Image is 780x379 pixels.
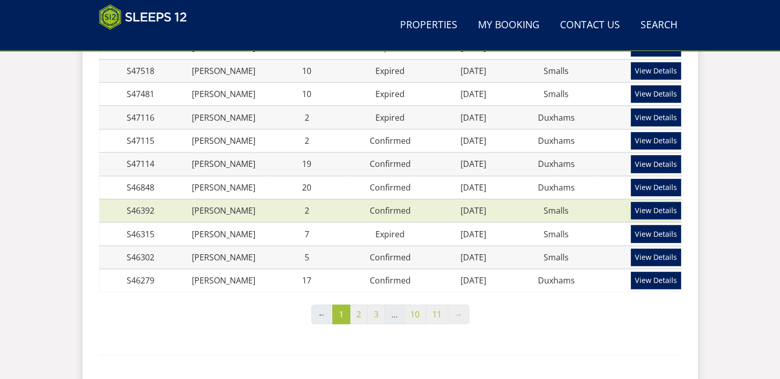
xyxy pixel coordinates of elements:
[127,135,154,146] a: S47115
[404,305,426,324] a: 10
[127,205,154,216] a: S46392
[127,112,154,123] a: S47116
[538,182,575,193] a: Duxhams
[538,135,575,146] a: Duxhams
[369,205,410,216] a: Confirmed
[461,229,486,240] a: [DATE]
[302,88,311,100] a: 10
[369,182,410,193] a: Confirmed
[192,182,255,193] a: [PERSON_NAME]
[544,65,569,77] a: Smalls
[369,158,410,169] a: Confirmed
[302,65,311,77] a: 10
[544,88,569,100] a: Smalls
[396,14,462,37] a: Properties
[461,252,486,263] a: [DATE]
[305,135,309,146] a: 2
[369,135,410,146] a: Confirmed
[631,85,681,103] a: View Details
[538,275,575,286] a: Duxhams
[192,229,255,240] a: [PERSON_NAME]
[631,202,681,219] a: View Details
[544,229,569,240] a: Smalls
[302,182,311,193] a: 20
[192,112,255,123] a: [PERSON_NAME]
[302,158,311,169] a: 19
[127,275,154,286] a: S46279
[461,275,486,286] a: [DATE]
[192,88,255,100] a: [PERSON_NAME]
[544,252,569,263] a: Smalls
[474,14,544,37] a: My Booking
[127,229,154,240] a: S46315
[127,88,154,100] a: S47481
[367,305,385,324] a: 3
[375,88,405,100] a: Expired
[192,205,255,216] a: [PERSON_NAME]
[332,305,350,324] span: 1
[127,252,154,263] a: S46302
[305,252,309,263] a: 5
[305,112,309,123] a: 2
[192,135,255,146] a: [PERSON_NAME]
[375,112,405,123] a: Expired
[631,108,681,126] a: View Details
[192,252,255,263] a: [PERSON_NAME]
[192,275,255,286] a: [PERSON_NAME]
[302,275,311,286] a: 17
[350,305,368,324] a: 2
[192,158,255,169] a: [PERSON_NAME]
[538,112,575,123] a: Duxhams
[99,4,187,30] img: Sleeps 12
[461,65,486,77] a: [DATE]
[461,135,486,146] a: [DATE]
[426,305,448,324] a: 11
[461,158,486,169] a: [DATE]
[631,225,681,242] a: View Details
[369,252,410,263] a: Confirmed
[631,132,681,149] a: View Details
[448,305,469,324] a: →
[631,249,681,266] a: View Details
[375,229,405,240] a: Expired
[461,182,486,193] a: [DATE]
[461,112,486,123] a: [DATE]
[631,272,681,289] a: View Details
[305,205,309,216] a: 2
[461,205,486,216] a: [DATE]
[636,14,682,37] a: Search
[94,36,202,45] iframe: Customer reviews powered by Trustpilot
[556,14,624,37] a: Contact Us
[538,158,575,169] a: Duxhams
[127,65,154,77] a: S47518
[127,182,154,193] a: S46848
[544,205,569,216] a: Smalls
[461,88,486,100] a: [DATE]
[369,275,410,286] a: Confirmed
[631,155,681,173] a: View Details
[192,65,255,77] a: [PERSON_NAME]
[631,179,681,196] a: View Details
[631,62,681,80] a: View Details
[127,158,154,169] a: S47114
[305,229,309,240] a: 7
[375,65,405,77] a: Expired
